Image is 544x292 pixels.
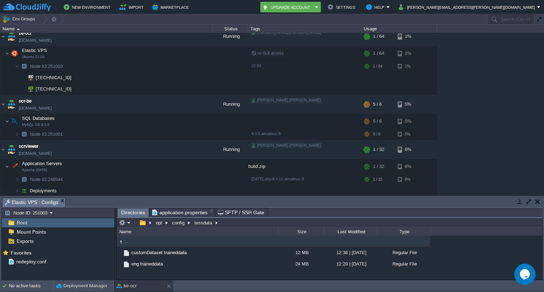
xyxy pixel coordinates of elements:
div: Usage [362,25,437,33]
span: Application Servers [21,160,63,167]
span: Node ID: [30,177,48,182]
button: be-ocr [117,282,137,290]
a: eng.traineddata [130,261,164,267]
button: Node ID: 251003 [5,210,50,216]
div: Regular File [377,258,430,269]
iframe: chat widget [514,264,537,285]
img: AMDAwAAAACH5BAEAAAAALAAAAAABAAEAAAICRAEAOw== [0,140,6,159]
div: 12 MB [278,247,324,258]
span: [DOMAIN_NAME] [19,37,52,44]
button: Env Groups [2,14,38,24]
div: 1% [398,27,421,46]
img: AMDAwAAAACH5BAEAAAAALAAAAAABAAEAAAICRAEAOw== [5,46,9,60]
button: tessdata [193,220,214,226]
span: ocr-be [19,98,32,105]
div: Size [279,228,324,236]
a: Favorites [9,250,33,256]
img: AMDAwAAAACH5BAEAAAAALAAAAAABAAEAAAICRAEAOw== [6,140,16,159]
span: [TECHNICAL_ID] [35,83,73,94]
button: Help [366,3,386,11]
div: Name [118,228,278,236]
a: ocrviewer [19,143,38,150]
div: 6% [398,159,421,174]
span: 248544 [29,176,64,182]
a: [TECHNICAL_ID] [35,86,73,92]
a: [TECHNICAL_ID] [35,75,73,80]
span: Node ID: [30,132,48,137]
img: AMDAwAAAACH5BAEAAAAALAAAAAABAAEAAAICRAEAOw== [6,95,16,114]
img: AMDAwAAAACH5BAEAAAAALAAAAAABAAEAAAICRAEAOw== [19,129,29,140]
img: AMDAwAAAACH5BAEAAAAALAAAAAABAAEAAAICRAEAOw== [19,174,29,185]
a: be-ocr [19,30,32,37]
img: AMDAwAAAACH5BAEAAAAALAAAAAABAAEAAAICRAEAOw== [10,46,19,60]
img: AMDAwAAAACH5BAEAAAAALAAAAAABAAEAAAICRAEAOw== [23,83,33,94]
span: 251003 [29,63,64,69]
div: Last Modified [325,228,377,236]
a: .. [125,238,130,244]
button: New Environment [64,3,113,11]
a: customDataset.traineddata [130,250,188,256]
div: 12:36 | [DATE] [324,247,377,258]
span: MySQL CE 9.3.0 [22,123,50,127]
img: AMDAwAAAACH5BAEAAAAALAAAAAABAAEAAAICRAEAOw== [19,83,23,94]
span: [DATE]-php-8.4.11-almalinux-9 [251,177,304,181]
button: Settings [328,3,357,11]
a: Elastic VPSUbuntu 22.04 [21,48,48,53]
button: Upgrade Account [262,3,313,11]
a: Deployments [29,188,58,194]
div: 5 / 6 [373,114,382,128]
button: Deployment Manager [56,282,107,290]
span: [DOMAIN_NAME] [19,105,52,112]
span: SFTP / SSH Gate [218,208,264,217]
div: 1 / 32 [373,159,384,174]
div: [PERSON_NAME].[PERSON_NAME] [250,97,322,104]
img: AMDAwAAAACH5BAEAAAAALAAAAAABAAEAAAICRAEAOw== [15,185,19,196]
div: Running [213,140,248,159]
img: AMDAwAAAACH5BAEAAAAALAAAAAABAAEAAAICRAEAOw== [5,114,9,128]
span: Mount Points [15,229,47,235]
div: 1 / 64 [373,46,384,60]
img: AMDAwAAAACH5BAEAAAAALAAAAAABAAEAAAICRAEAOw== [15,174,19,185]
div: Name [1,25,212,33]
img: AMDAwAAAACH5BAEAAAAALAAAAAABAAEAAAICRAEAOw== [117,258,123,269]
div: Running [213,95,248,114]
img: AMDAwAAAACH5BAEAAAAALAAAAAABAAEAAAICRAEAOw== [5,159,9,174]
div: No active tasks [9,280,53,292]
a: Node ID:251001 [29,131,64,137]
div: 1 / 64 [373,61,382,72]
div: 6% [398,140,421,159]
div: 12:20 | [DATE] [324,258,377,269]
div: Status [213,25,248,33]
span: Elastic VPS [21,47,48,53]
span: Directories [121,208,145,217]
div: 1 / 64 [373,27,384,46]
div: Tags [249,25,361,33]
img: AMDAwAAAACH5BAEAAAAALAAAAAABAAEAAAICRAEAOw== [19,185,29,196]
img: AMDAwAAAACH5BAEAAAAALAAAAAABAAEAAAICRAEAOw== [123,249,130,257]
button: opt [155,220,164,226]
span: application.properties [152,208,208,217]
div: 5% [398,95,421,114]
img: CloudJiffy [2,3,51,12]
button: Marketplace [152,3,191,11]
span: 22.04 [251,64,261,68]
div: [PERSON_NAME].[PERSON_NAME] [250,142,322,149]
div: 5 / 6 [373,95,382,114]
div: 5% [398,114,421,128]
button: config [171,220,186,226]
img: AMDAwAAAACH5BAEAAAAALAAAAAABAAEAAAICRAEAOw== [123,261,130,268]
a: redeploy.conf [15,258,47,265]
img: AMDAwAAAACH5BAEAAAAALAAAAAABAAEAAAICRAEAOw== [117,247,123,258]
img: AMDAwAAAACH5BAEAAAAALAAAAAABAAEAAAICRAEAOw== [17,28,20,30]
a: Exports [15,238,35,244]
div: 5 / 6 [373,129,380,140]
button: Import [119,3,146,11]
div: 1% [398,46,421,60]
input: Click to enter the path [117,218,542,228]
span: no SLB access [251,51,284,55]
